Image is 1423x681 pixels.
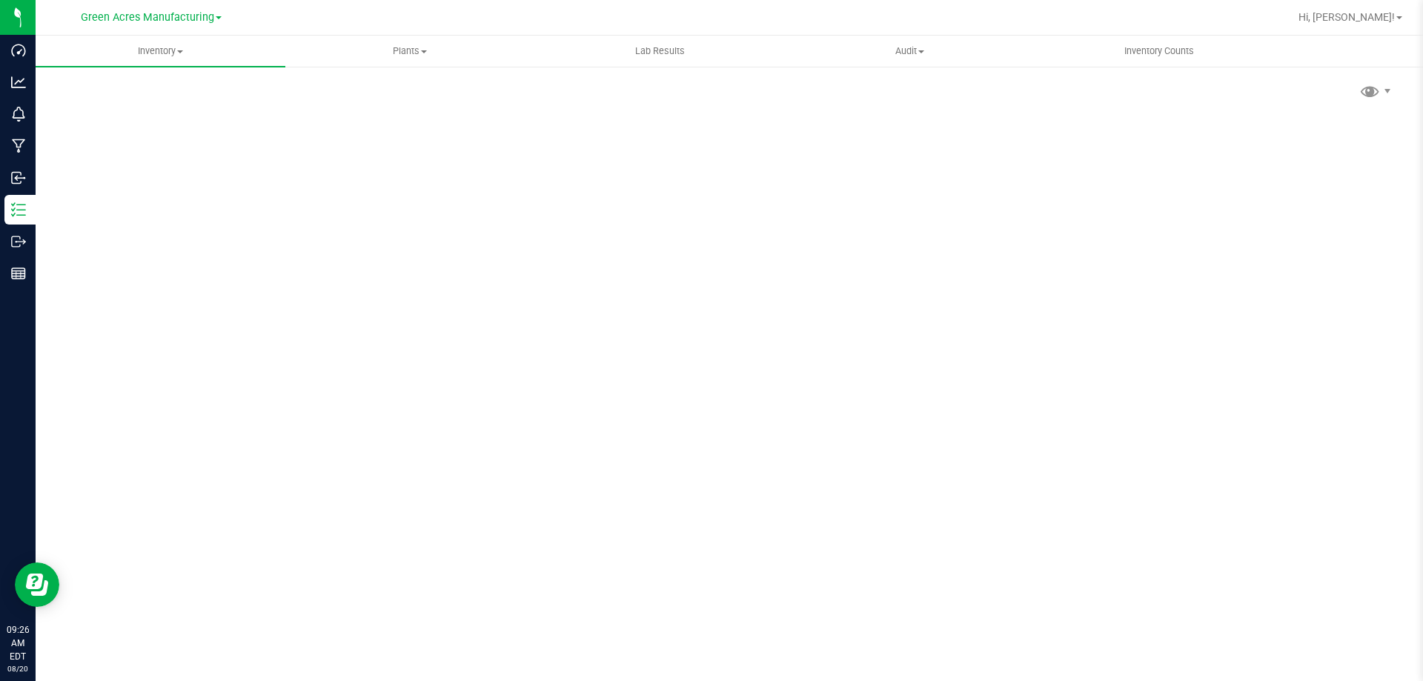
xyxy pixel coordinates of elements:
inline-svg: Dashboard [11,43,26,58]
a: Lab Results [535,36,785,67]
inline-svg: Reports [11,266,26,281]
inline-svg: Inventory [11,202,26,217]
span: Lab Results [615,44,705,58]
a: Audit [785,36,1035,67]
span: Plants [286,44,534,58]
inline-svg: Outbound [11,234,26,249]
inline-svg: Analytics [11,75,26,90]
a: Inventory [36,36,285,67]
inline-svg: Inbound [11,170,26,185]
span: Inventory [36,44,285,58]
inline-svg: Manufacturing [11,139,26,153]
a: Inventory Counts [1035,36,1284,67]
span: Inventory Counts [1104,44,1214,58]
inline-svg: Monitoring [11,107,26,122]
iframe: Resource center [15,562,59,607]
span: Green Acres Manufacturing [81,11,214,24]
span: Hi, [PERSON_NAME]! [1298,11,1395,23]
p: 08/20 [7,663,29,674]
a: Plants [285,36,535,67]
p: 09:26 AM EDT [7,623,29,663]
span: Audit [786,44,1034,58]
